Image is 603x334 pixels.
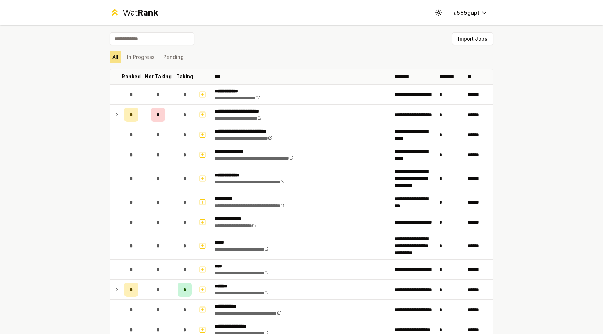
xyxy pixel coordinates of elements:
[176,73,193,80] p: Taking
[453,8,479,17] span: a585gupt
[452,32,493,45] button: Import Jobs
[123,7,158,18] div: Wat
[448,6,493,19] button: a585gupt
[122,73,141,80] p: Ranked
[160,51,187,63] button: Pending
[138,7,158,18] span: Rank
[110,51,121,63] button: All
[124,51,158,63] button: In Progress
[145,73,172,80] p: Not Taking
[110,7,158,18] a: WatRank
